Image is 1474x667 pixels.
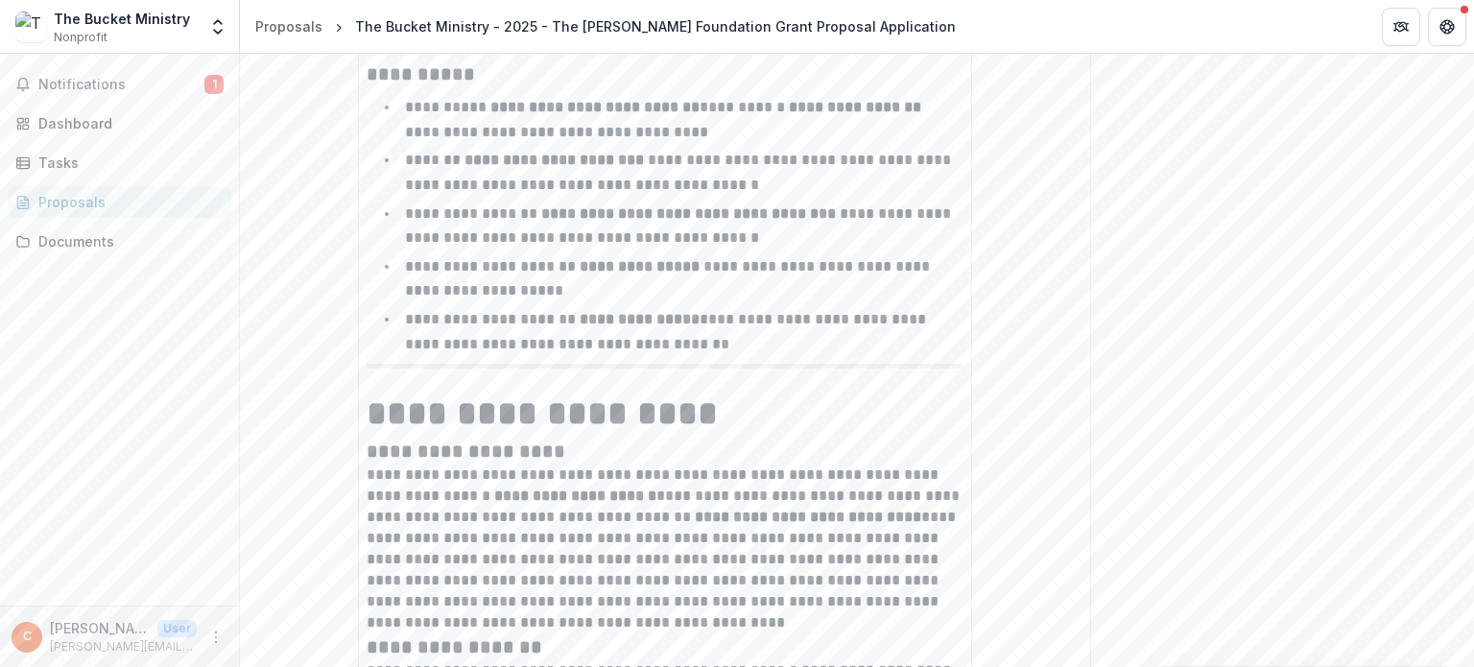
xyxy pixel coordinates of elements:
button: Open entity switcher [204,8,231,46]
div: Documents [38,231,216,251]
div: Dashboard [38,113,216,133]
a: Proposals [248,12,330,40]
span: 1 [204,75,224,94]
button: Notifications1 [8,69,231,100]
div: Tasks [38,153,216,173]
button: More [204,626,227,649]
a: Proposals [8,186,231,218]
div: chris@thebucketministry.org [23,631,32,643]
a: Dashboard [8,107,231,139]
div: Proposals [38,192,216,212]
a: Documents [8,226,231,257]
button: Get Help [1428,8,1466,46]
div: Proposals [255,16,322,36]
span: Notifications [38,77,204,93]
nav: breadcrumb [248,12,963,40]
button: Partners [1382,8,1420,46]
div: The Bucket Ministry - 2025 - The [PERSON_NAME] Foundation Grant Proposal Application [355,16,956,36]
a: Tasks [8,147,231,179]
p: User [157,620,197,637]
p: [PERSON_NAME][EMAIL_ADDRESS][DOMAIN_NAME] [50,638,197,655]
div: The Bucket Ministry [54,9,190,29]
p: [PERSON_NAME][EMAIL_ADDRESS][DOMAIN_NAME] [50,618,150,638]
span: Nonprofit [54,29,107,46]
img: The Bucket Ministry [15,12,46,42]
